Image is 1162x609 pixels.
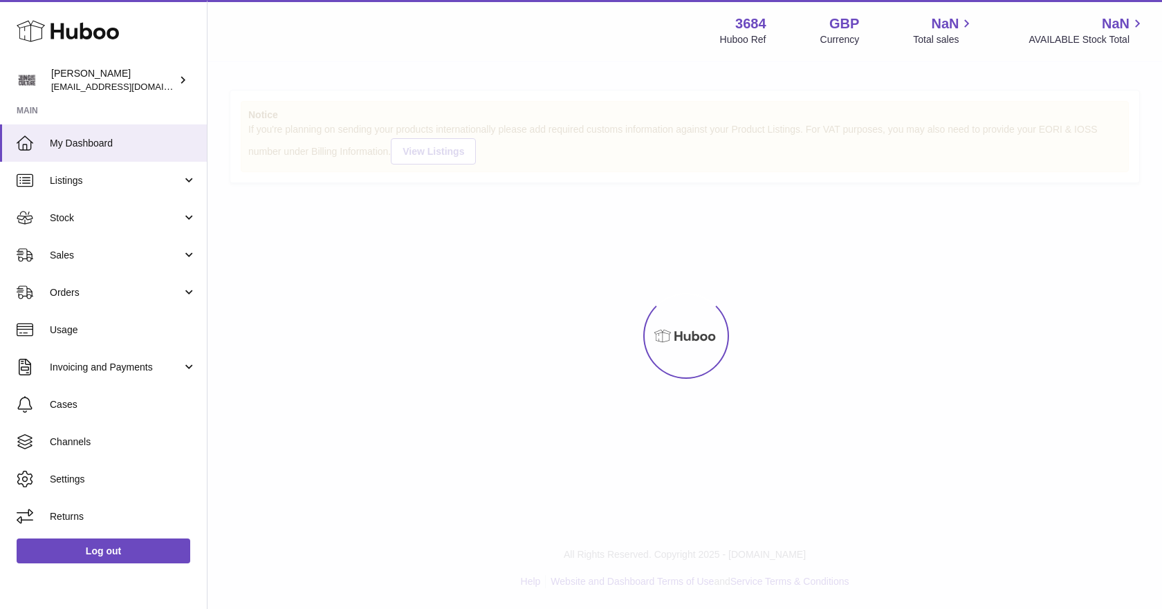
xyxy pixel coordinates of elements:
span: [EMAIL_ADDRESS][DOMAIN_NAME] [51,81,203,92]
span: Stock [50,212,182,225]
span: NaN [931,15,959,33]
img: theinternationalventure@gmail.com [17,70,37,91]
a: NaN Total sales [913,15,975,46]
span: Listings [50,174,182,187]
span: Channels [50,435,196,449]
a: Log out [17,538,190,563]
span: AVAILABLE Stock Total [1029,33,1145,46]
span: NaN [1102,15,1129,33]
span: Cases [50,398,196,411]
span: Returns [50,510,196,523]
a: NaN AVAILABLE Stock Total [1029,15,1145,46]
div: Currency [820,33,860,46]
span: Sales [50,249,182,262]
span: Settings [50,473,196,486]
span: Total sales [913,33,975,46]
div: [PERSON_NAME] [51,67,176,93]
div: Huboo Ref [720,33,766,46]
span: Orders [50,286,182,299]
span: Invoicing and Payments [50,361,182,374]
span: Usage [50,324,196,337]
strong: 3684 [735,15,766,33]
strong: GBP [829,15,859,33]
span: My Dashboard [50,137,196,150]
